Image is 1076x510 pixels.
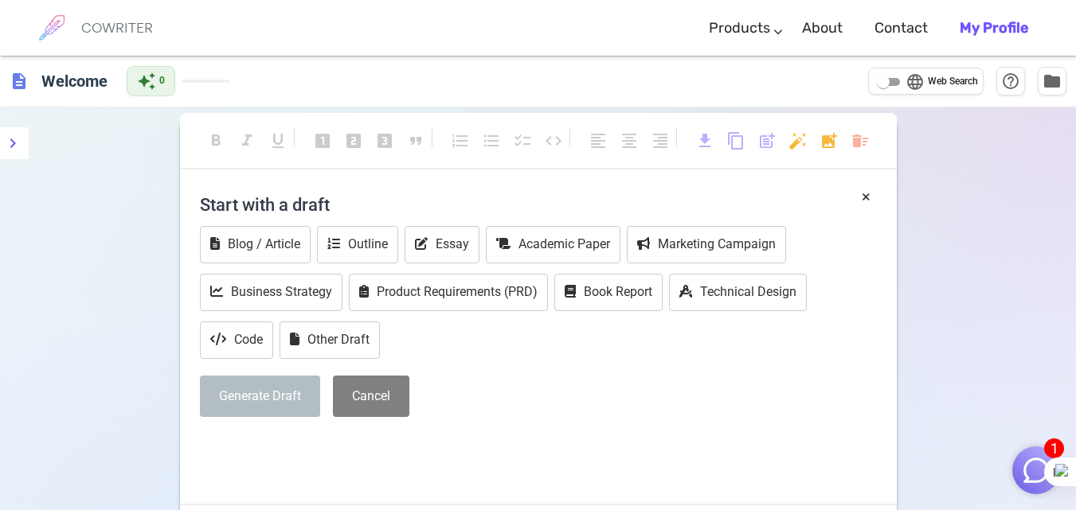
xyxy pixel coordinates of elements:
span: content_copy [726,131,745,150]
button: Other Draft [280,321,380,359]
h6: COWRITER [81,21,153,35]
span: format_bold [206,131,225,150]
span: format_underlined [268,131,288,150]
span: help_outline [1001,72,1020,91]
h6: Click to edit title [35,65,114,97]
span: code [544,131,563,150]
span: format_list_bulleted [482,131,501,150]
span: format_align_center [620,131,639,150]
button: Technical Design [669,274,807,311]
span: post_add [757,131,777,150]
button: Generate Draft [200,376,320,418]
span: format_list_numbered [451,131,470,150]
button: Essay [405,226,479,263]
span: format_quote [406,131,425,150]
span: looks_two [344,131,363,150]
span: folder [1043,72,1062,91]
button: Book Report [554,274,663,311]
button: Cancel [333,376,409,418]
span: auto_fix_high [788,131,808,150]
h4: Start with a draft [200,185,877,224]
button: Academic Paper [486,226,620,263]
span: checklist [513,131,532,150]
span: auto_awesome [137,72,156,91]
span: Web Search [928,74,978,90]
button: Blog / Article [200,226,311,263]
button: Outline [317,226,398,263]
img: brand logo [32,8,72,48]
span: format_italic [237,131,256,150]
span: 1 [1044,438,1064,458]
button: Business Strategy [200,274,342,311]
button: Manage Documents [1038,67,1066,95]
span: format_align_right [651,131,670,150]
a: About [802,5,843,52]
span: delete_sweep [851,131,870,150]
button: Product Requirements (PRD) [349,274,548,311]
button: Marketing Campaign [627,226,786,263]
span: looks_3 [375,131,394,150]
span: language [906,72,925,91]
span: looks_one [313,131,332,150]
button: Help & Shortcuts [996,67,1025,95]
span: description [10,72,29,91]
a: Products [709,5,770,52]
span: format_align_left [589,131,608,150]
span: 0 [159,73,165,89]
img: Close chat [1021,455,1051,485]
b: My Profile [960,19,1028,37]
span: add_photo_alternate [820,131,839,150]
a: Contact [874,5,928,52]
button: Code [200,321,273,359]
a: My Profile [960,5,1028,52]
button: 1 [1012,446,1060,494]
button: × [862,185,871,208]
span: download [695,131,714,150]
